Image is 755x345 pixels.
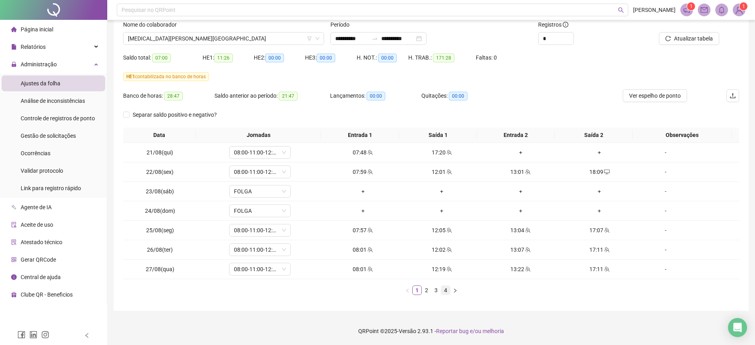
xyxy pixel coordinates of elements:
[330,91,421,100] div: Lançamentos:
[129,110,220,119] span: Separar saldo positivo e negativo?
[214,54,233,62] span: 11:26
[636,131,728,139] span: Observações
[203,53,254,62] div: HE 1:
[623,89,687,102] button: Ver espelho de ponto
[367,247,373,252] span: team
[408,53,476,62] div: H. TRAB.:
[234,166,286,178] span: 08:00-11:00-12:00-17:00
[147,247,173,253] span: 26/08(ter)
[372,35,378,42] span: swap-right
[21,256,56,263] span: Gerar QRCode
[11,44,17,50] span: file
[563,245,636,254] div: 17:11
[21,291,73,298] span: Clube QR - Beneficios
[327,168,400,176] div: 07:59
[234,185,286,197] span: FOLGA
[145,208,175,214] span: 24/08(dom)
[563,22,568,27] span: info-circle
[633,127,732,143] th: Observações
[29,331,37,339] span: linkedin
[485,265,557,274] div: 13:22
[441,286,450,295] a: 4
[21,274,61,280] span: Central de ajuda
[618,7,624,13] span: search
[84,333,90,338] span: left
[282,150,286,155] span: down
[659,32,719,45] button: Atualizar tabela
[740,2,747,10] sup: Atualize o seu contato no menu Meus Dados
[265,54,284,62] span: 00:00
[405,187,478,196] div: +
[690,4,693,9] span: 1
[485,206,557,215] div: +
[21,61,57,67] span: Administração
[642,206,689,215] div: -
[642,187,689,196] div: -
[11,257,17,262] span: qrcode
[538,20,568,29] span: Registros
[321,127,399,143] th: Entrada 1
[453,288,458,293] span: right
[21,204,52,210] span: Agente de IA
[422,286,431,295] a: 2
[327,148,400,157] div: 07:48
[152,54,171,62] span: 07:00
[603,169,610,175] span: desktop
[629,91,681,100] span: Ver espelho de ponto
[683,6,690,13] span: notification
[305,53,356,62] div: HE 3:
[282,267,286,272] span: down
[128,33,319,44] span: YASMIN DE ARAUJO LISBOA
[21,26,53,33] span: Página inicial
[214,91,330,100] div: Saldo anterior ao período:
[642,265,689,274] div: -
[146,169,174,175] span: 22/08(sex)
[485,187,557,196] div: +
[728,318,747,337] div: Open Intercom Messenger
[563,265,636,274] div: 17:11
[21,222,53,228] span: Aceite de uso
[21,80,60,87] span: Ajustes da folha
[330,20,355,29] label: Período
[327,265,400,274] div: 08:01
[123,127,196,143] th: Data
[327,245,400,254] div: 08:01
[485,168,557,176] div: 13:01
[405,226,478,235] div: 12:05
[282,189,286,194] span: down
[399,328,416,334] span: Versão
[327,206,400,215] div: +
[701,6,708,13] span: mail
[730,93,736,99] span: upload
[196,127,321,143] th: Jornadas
[41,331,49,339] span: instagram
[441,285,450,295] li: 4
[146,266,174,272] span: 27/08(qua)
[563,206,636,215] div: +
[367,169,373,175] span: team
[21,44,46,50] span: Relatórios
[642,148,689,157] div: -
[123,53,203,62] div: Saldo total:
[485,226,557,235] div: 13:04
[524,169,531,175] span: team
[642,226,689,235] div: -
[446,266,452,272] span: team
[431,285,441,295] li: 3
[524,266,531,272] span: team
[164,92,183,100] span: 28:47
[11,222,17,227] span: audit
[742,4,745,9] span: 1
[485,148,557,157] div: +
[126,74,135,79] span: HE 1
[405,148,478,157] div: 17:20
[123,20,182,29] label: Nome do colaborador
[21,168,63,174] span: Validar protocolo
[403,285,412,295] li: Página anterior
[432,286,440,295] a: 3
[357,53,408,62] div: H. NOT.:
[367,92,385,100] span: 00:00
[450,285,460,295] button: right
[21,185,81,191] span: Link para registro rápido
[327,226,400,235] div: 07:57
